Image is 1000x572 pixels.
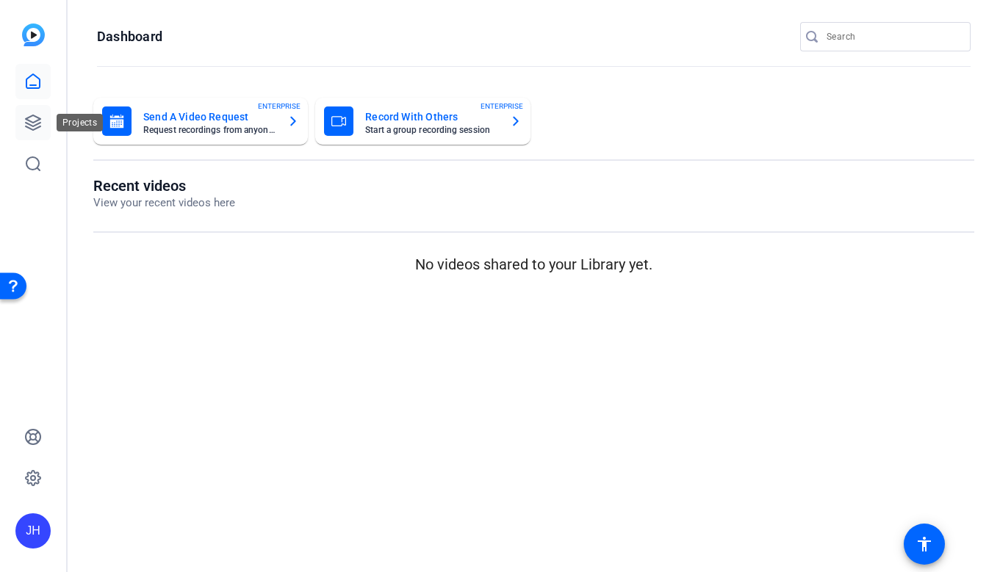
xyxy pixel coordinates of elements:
input: Search [827,28,959,46]
div: Projects [57,114,103,131]
mat-card-subtitle: Request recordings from anyone, anywhere [143,126,276,134]
h1: Dashboard [97,28,162,46]
mat-card-subtitle: Start a group recording session [365,126,497,134]
p: No videos shared to your Library yet. [93,253,974,275]
mat-card-title: Record With Others [365,108,497,126]
div: JH [15,513,51,549]
mat-card-title: Send A Video Request [143,108,276,126]
img: blue-gradient.svg [22,23,45,46]
h1: Recent videos [93,177,235,195]
mat-icon: accessibility [916,535,933,553]
span: ENTERPRISE [258,101,301,112]
span: ENTERPRISE [481,101,523,112]
button: Send A Video RequestRequest recordings from anyone, anywhereENTERPRISE [93,98,308,145]
button: Record With OthersStart a group recording sessionENTERPRISE [315,98,530,145]
p: View your recent videos here [93,195,235,211]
